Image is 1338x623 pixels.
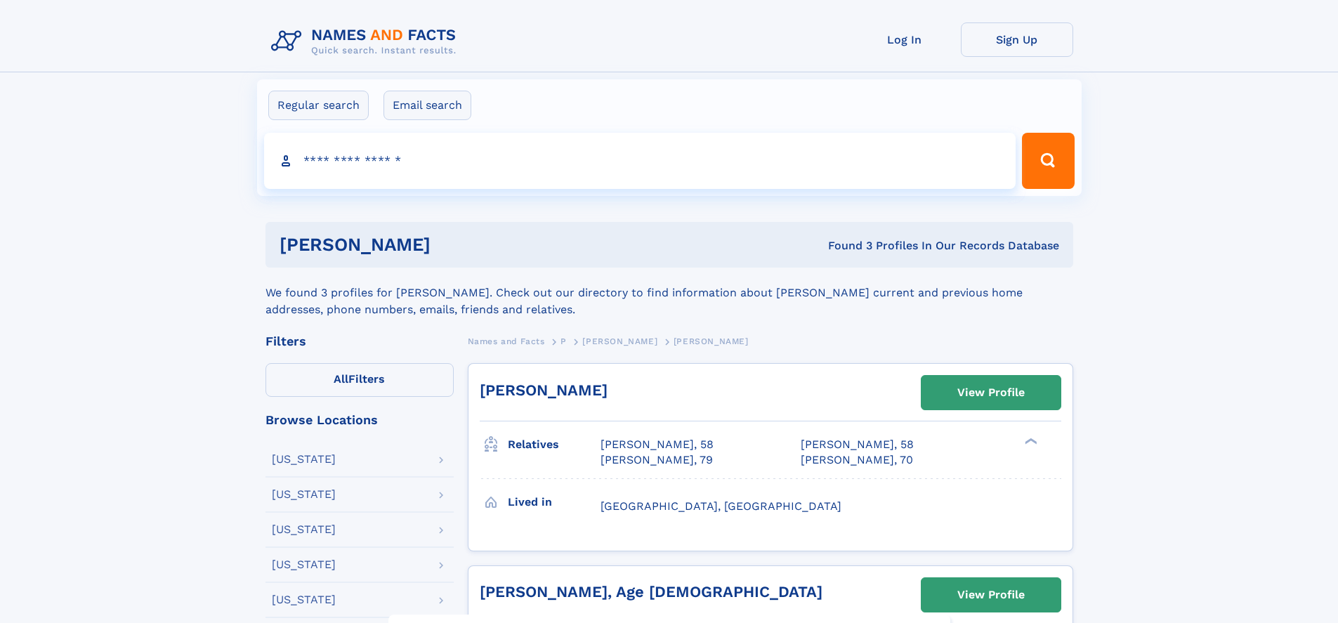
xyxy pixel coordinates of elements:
h1: [PERSON_NAME] [280,236,629,254]
span: [GEOGRAPHIC_DATA], [GEOGRAPHIC_DATA] [601,499,841,513]
div: [US_STATE] [272,559,336,570]
a: View Profile [921,376,1061,409]
span: P [560,336,567,346]
a: [PERSON_NAME], 79 [601,452,713,468]
a: [PERSON_NAME], Age [DEMOGRAPHIC_DATA] [480,583,822,601]
div: [US_STATE] [272,489,336,500]
div: [US_STATE] [272,524,336,535]
a: [PERSON_NAME] [480,381,608,399]
a: [PERSON_NAME], 58 [601,437,714,452]
a: Names and Facts [468,332,545,350]
span: All [334,372,348,386]
a: [PERSON_NAME], 58 [801,437,914,452]
a: Log In [848,22,961,57]
div: View Profile [957,376,1025,409]
div: [US_STATE] [272,594,336,605]
a: Sign Up [961,22,1073,57]
a: View Profile [921,578,1061,612]
label: Regular search [268,91,369,120]
a: [PERSON_NAME], 70 [801,452,913,468]
input: search input [264,133,1016,189]
label: Email search [383,91,471,120]
div: Filters [265,335,454,348]
span: [PERSON_NAME] [674,336,749,346]
div: We found 3 profiles for [PERSON_NAME]. Check out our directory to find information about [PERSON_... [265,268,1073,318]
div: [US_STATE] [272,454,336,465]
a: [PERSON_NAME] [582,332,657,350]
img: Logo Names and Facts [265,22,468,60]
h3: Relatives [508,433,601,457]
a: P [560,332,567,350]
div: Browse Locations [265,414,454,426]
div: View Profile [957,579,1025,611]
button: Search Button [1022,133,1074,189]
div: ❯ [1021,437,1038,446]
h3: Lived in [508,490,601,514]
span: [PERSON_NAME] [582,336,657,346]
label: Filters [265,363,454,397]
div: Found 3 Profiles In Our Records Database [629,238,1059,254]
